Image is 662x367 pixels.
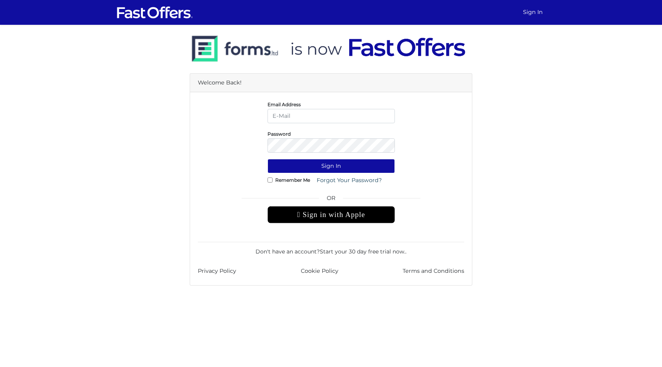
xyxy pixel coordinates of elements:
label: Password [268,133,291,135]
a: Terms and Conditions [403,267,464,276]
label: Remember Me [275,179,310,181]
a: Sign In [520,5,546,20]
button: Sign In [268,159,395,173]
div: Welcome Back! [190,74,472,92]
a: Forgot Your Password? [312,173,387,188]
input: E-Mail [268,109,395,123]
a: Start your 30 day free trial now. [320,248,405,255]
a: Privacy Policy [198,267,236,276]
div: Sign in with Apple [268,206,395,223]
a: Cookie Policy [301,267,338,276]
div: Don't have an account? . [198,242,464,256]
label: Email Address [268,103,301,105]
span: OR [268,194,395,206]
